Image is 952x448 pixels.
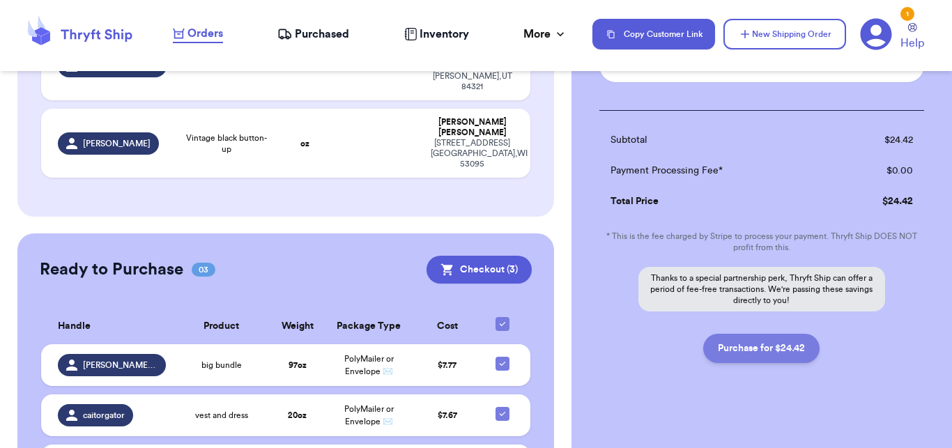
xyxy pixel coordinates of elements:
span: Purchased [295,26,349,43]
div: [PERSON_NAME] [PERSON_NAME] [431,117,514,138]
span: $ 7.77 [438,361,456,369]
span: big bundle [201,360,242,371]
div: [STREET_ADDRESS] [GEOGRAPHIC_DATA] , WI 53095 [431,138,514,169]
a: Inventory [404,26,469,43]
span: Orders [187,25,223,42]
span: Inventory [420,26,469,43]
span: Vintage black button-up [186,132,267,155]
span: Handle [58,319,91,334]
td: $ 24.42 [832,125,924,155]
button: Checkout (3) [427,256,532,284]
span: [PERSON_NAME] [83,138,151,149]
button: New Shipping Order [723,19,846,49]
strong: oz [300,139,309,148]
span: [PERSON_NAME].[PERSON_NAME] [83,360,158,371]
div: [STREET_ADDRESS] [PERSON_NAME] , UT 84321 [431,61,514,92]
td: $ 0.00 [832,155,924,186]
span: PolyMailer or Envelope ✉️ [344,405,394,426]
span: vest and dress [195,410,248,421]
span: $ 7.67 [438,411,457,419]
td: Payment Processing Fee* [599,155,833,186]
h2: Ready to Purchase [40,258,183,281]
p: Thanks to a special partnership perk, Thryft Ship can offer a period of fee-free transactions. We... [638,267,885,311]
th: Product [174,309,269,344]
th: Cost [412,309,483,344]
a: Help [900,23,924,52]
div: 1 [900,7,914,21]
td: Total Price [599,186,833,217]
th: Weight [269,309,326,344]
span: Help [900,35,924,52]
div: More [523,26,567,43]
span: caitorgator [83,410,125,421]
th: Package Type [326,309,412,344]
p: * This is the fee charged by Stripe to process your payment. Thryft Ship DOES NOT profit from this. [599,231,924,253]
a: Purchased [277,26,349,43]
button: Purchase for $24.42 [703,334,820,363]
strong: 20 oz [288,411,307,419]
td: $ 24.42 [832,186,924,217]
span: PolyMailer or Envelope ✉️ [344,355,394,376]
td: Subtotal [599,125,833,155]
a: 1 [860,18,892,50]
a: Orders [173,25,223,43]
button: Copy Customer Link [592,19,715,49]
span: 03 [192,263,215,277]
strong: 97 oz [289,361,307,369]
